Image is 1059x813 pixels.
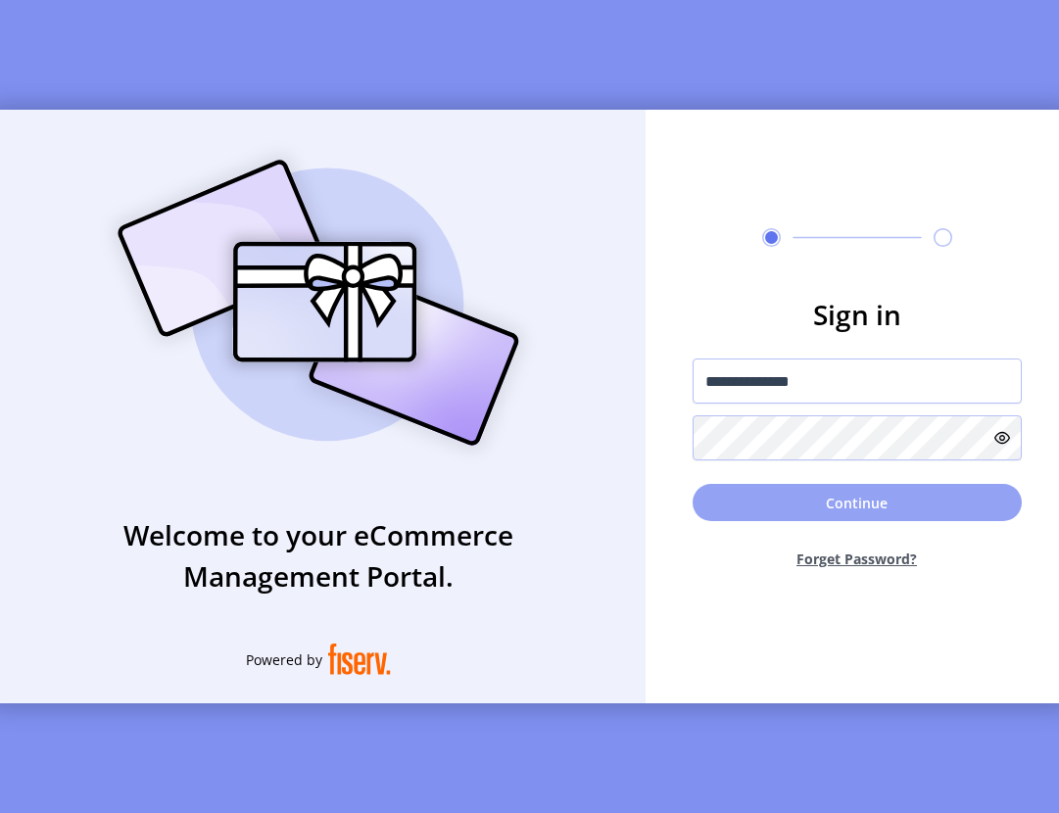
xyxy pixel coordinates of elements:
span: Powered by [246,649,322,670]
img: card_Illustration.svg [88,138,549,467]
button: Continue [693,484,1022,521]
h3: Sign in [693,294,1022,335]
button: Forget Password? [693,533,1022,585]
